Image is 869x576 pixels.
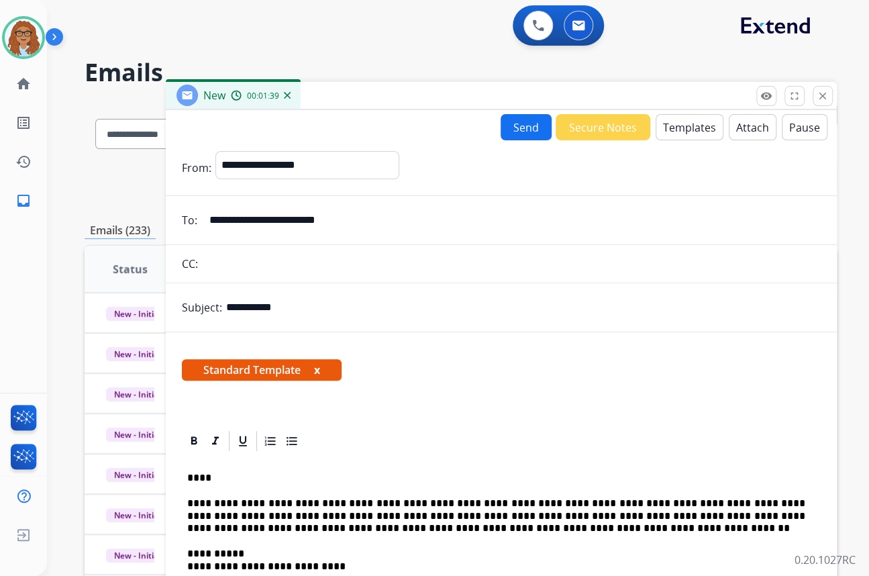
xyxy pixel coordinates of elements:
p: Subject: [182,299,222,316]
button: Pause [782,114,827,140]
span: New - Initial [106,468,168,482]
span: New - Initial [106,387,168,401]
div: Italic [205,431,225,451]
p: From: [182,160,211,176]
span: New - Initial [106,508,168,522]
span: New - Initial [106,548,168,563]
button: Templates [656,114,723,140]
button: Secure Notes [556,114,650,140]
button: Send [501,114,552,140]
p: 0.20.1027RC [795,552,856,568]
p: To: [182,212,197,228]
h2: Emails [85,59,837,86]
span: Status [113,261,148,277]
mat-icon: close [817,90,829,102]
div: Bullet List [282,431,302,451]
mat-icon: list_alt [15,115,32,131]
span: Standard Template [182,359,342,381]
span: New - Initial [106,347,168,361]
div: Bold [184,431,204,451]
mat-icon: history [15,154,32,170]
mat-icon: remove_red_eye [760,90,772,102]
div: Underline [233,431,253,451]
mat-icon: fullscreen [788,90,801,102]
p: CC: [182,256,198,272]
button: x [314,362,320,378]
span: New - Initial [106,428,168,442]
mat-icon: inbox [15,193,32,209]
p: Emails (233) [85,222,156,239]
img: avatar [5,19,42,56]
span: 00:01:39 [247,91,279,101]
span: New [203,88,225,103]
div: Ordered List [260,431,280,451]
button: Attach [729,114,776,140]
span: New - Initial [106,307,168,321]
mat-icon: home [15,76,32,92]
